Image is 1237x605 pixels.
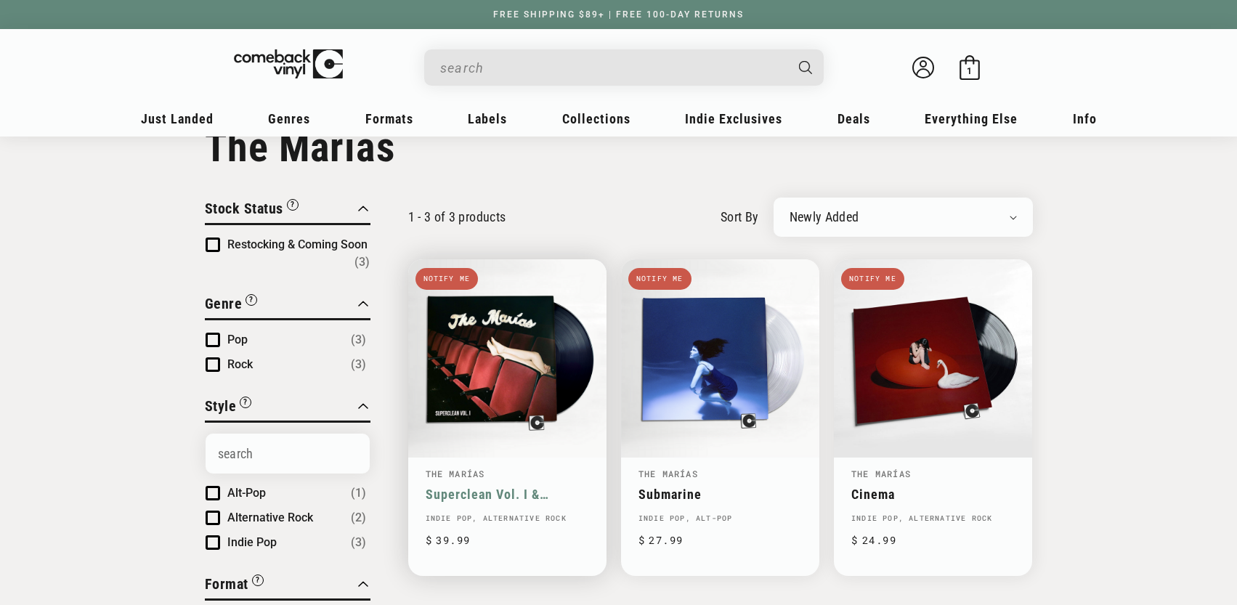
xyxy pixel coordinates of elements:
span: Indie Exclusives [685,111,782,126]
span: 1 [967,65,972,76]
a: Superclean Vol. I & Superclean Vol. II [426,487,589,502]
button: Filter by Style [205,395,252,421]
span: Rock [227,357,253,371]
span: Alt-Pop [227,486,266,500]
span: Style [205,397,237,415]
a: Submarine [638,487,802,502]
span: Indie Pop [227,535,277,549]
h1: The Marías [205,123,1033,171]
span: Number of products: (2) [351,509,366,527]
span: Labels [468,111,507,126]
a: Cinema [851,487,1015,502]
a: FREE SHIPPING $89+ | FREE 100-DAY RETURNS [479,9,758,20]
button: Search [786,49,825,86]
div: Search [424,49,824,86]
span: Pop [227,333,248,346]
span: Restocking & Coming Soon [227,237,368,251]
span: Stock Status [205,200,283,217]
button: Filter by Stock Status [205,198,299,223]
span: Formats [365,111,413,126]
span: Collections [562,111,630,126]
span: Number of products: (3) [351,356,366,373]
button: Filter by Genre [205,293,258,318]
span: Everything Else [925,111,1018,126]
label: sort by [721,207,759,227]
span: Number of products: (1) [351,484,366,502]
span: Number of products: (3) [351,331,366,349]
span: Format [205,575,248,593]
a: The Marías [426,468,485,479]
button: Filter by Format [205,573,264,598]
input: When autocomplete results are available use up and down arrows to review and enter to select [440,53,784,83]
span: Number of products: (3) [354,253,370,271]
span: Genre [205,295,243,312]
span: Genres [268,111,310,126]
span: Just Landed [141,111,214,126]
a: The Marías [851,468,911,479]
span: Info [1073,111,1097,126]
span: Deals [837,111,870,126]
p: 1 - 3 of 3 products [408,209,506,224]
input: Search Options [206,434,370,474]
a: The Marías [638,468,698,479]
span: Number of products: (3) [351,534,366,551]
span: Alternative Rock [227,511,313,524]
